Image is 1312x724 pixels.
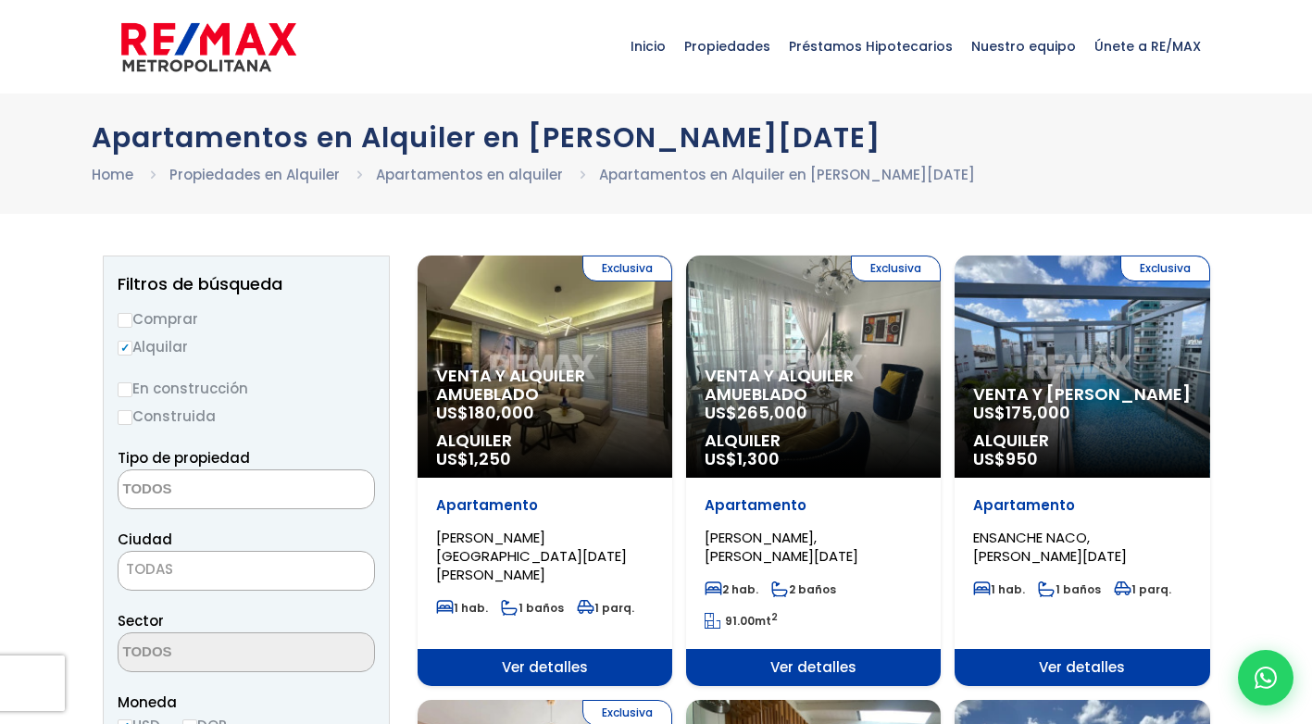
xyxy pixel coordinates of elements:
[118,382,132,397] input: En construcción
[1120,256,1210,281] span: Exclusiva
[973,401,1070,424] span: US$
[118,313,132,328] input: Comprar
[973,385,1191,404] span: Venta y [PERSON_NAME]
[501,600,564,616] span: 1 baños
[376,165,563,184] a: Apartamentos en alquiler
[118,448,250,468] span: Tipo de propiedad
[771,610,778,624] sup: 2
[705,581,758,597] span: 2 hab.
[118,611,164,630] span: Sector
[126,559,173,579] span: TODAS
[705,528,858,566] span: [PERSON_NAME], [PERSON_NAME][DATE]
[436,528,627,584] span: [PERSON_NAME][GEOGRAPHIC_DATA][DATE][PERSON_NAME]
[780,19,962,74] span: Préstamos Hipotecarios
[118,341,132,356] input: Alquilar
[118,551,375,591] span: TODAS
[737,401,807,424] span: 265,000
[1038,581,1101,597] span: 1 baños
[973,431,1191,450] span: Alquiler
[118,307,375,331] label: Comprar
[705,401,807,424] span: US$
[118,530,172,549] span: Ciudad
[1085,19,1210,74] span: Únete a RE/MAX
[436,401,534,424] span: US$
[436,447,511,470] span: US$
[582,256,672,281] span: Exclusiva
[851,256,941,281] span: Exclusiva
[436,600,488,616] span: 1 hab.
[577,600,634,616] span: 1 parq.
[119,556,374,582] span: TODAS
[119,633,298,673] textarea: Search
[436,431,654,450] span: Alquiler
[973,447,1038,470] span: US$
[725,613,755,629] span: 91.00
[686,649,941,686] span: Ver detalles
[737,447,780,470] span: 1,300
[118,275,375,293] h2: Filtros de búsqueda
[92,165,133,184] a: Home
[118,377,375,400] label: En construcción
[1114,581,1171,597] span: 1 parq.
[955,649,1209,686] span: Ver detalles
[705,431,922,450] span: Alquiler
[675,19,780,74] span: Propiedades
[469,447,511,470] span: 1,250
[436,496,654,515] p: Apartamento
[771,581,836,597] span: 2 baños
[469,401,534,424] span: 180,000
[705,496,922,515] p: Apartamento
[118,691,375,714] span: Moneda
[973,496,1191,515] p: Apartamento
[705,447,780,470] span: US$
[973,581,1025,597] span: 1 hab.
[705,367,922,404] span: Venta y alquiler amueblado
[973,528,1127,566] span: ENSANCHE NACO, [PERSON_NAME][DATE]
[705,613,778,629] span: mt
[169,165,340,184] a: Propiedades en Alquiler
[92,121,1221,154] h1: Apartamentos en Alquiler en [PERSON_NAME][DATE]
[599,163,975,186] li: Apartamentos en Alquiler en [PERSON_NAME][DATE]
[686,256,941,686] a: Exclusiva Venta y alquiler amueblado US$265,000 Alquiler US$1,300 Apartamento [PERSON_NAME], [PER...
[962,19,1085,74] span: Nuestro equipo
[119,470,298,510] textarea: Search
[955,256,1209,686] a: Exclusiva Venta y [PERSON_NAME] US$175,000 Alquiler US$950 Apartamento ENSANCHE NACO, [PERSON_NAM...
[118,335,375,358] label: Alquilar
[621,19,675,74] span: Inicio
[1006,401,1070,424] span: 175,000
[121,19,296,75] img: remax-metropolitana-logo
[118,405,375,428] label: Construida
[418,649,672,686] span: Ver detalles
[436,367,654,404] span: Venta y alquiler amueblado
[418,256,672,686] a: Exclusiva Venta y alquiler amueblado US$180,000 Alquiler US$1,250 Apartamento [PERSON_NAME][GEOGR...
[1006,447,1038,470] span: 950
[118,410,132,425] input: Construida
